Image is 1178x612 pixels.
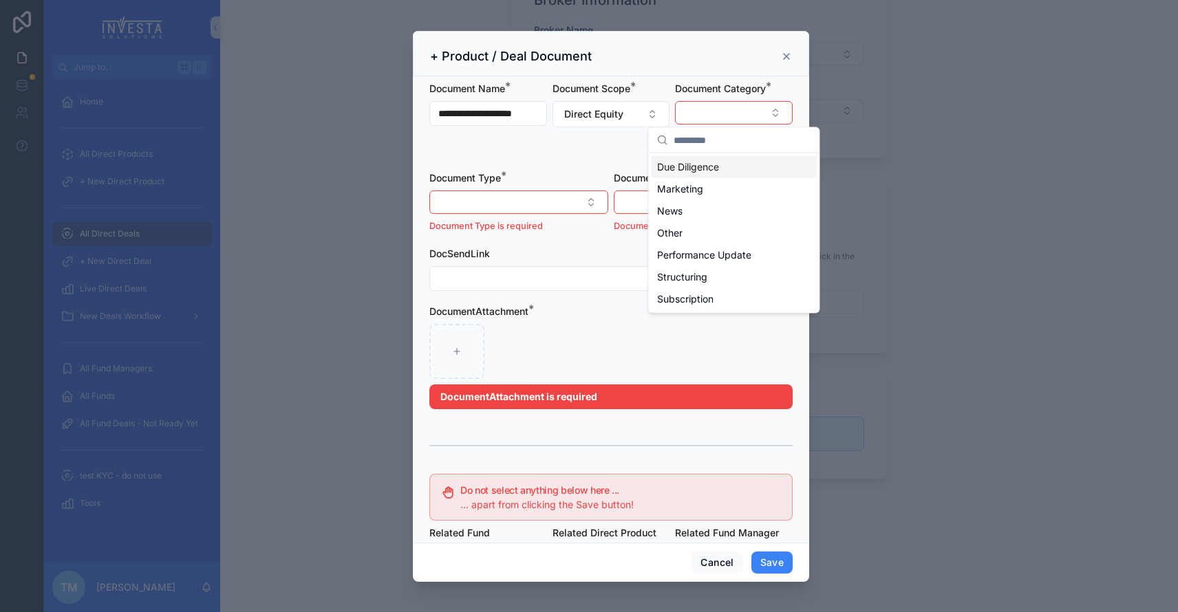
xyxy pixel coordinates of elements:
p: Document Language is required [614,219,793,233]
span: Document Language [614,172,708,184]
span: Structuring [657,270,707,284]
span: DocSendLink [429,248,490,259]
button: Select Button [614,190,793,214]
span: Other [657,226,683,240]
span: Document Scope [553,83,630,94]
span: News [657,204,683,218]
span: Performance Update [657,248,751,262]
p: Document Type is required [429,219,608,233]
span: ... apart from clicking the Save button! [460,499,634,510]
h5: Do not select anything below here ... [460,485,781,495]
span: Related Fund [429,527,490,538]
span: Marketing [657,182,703,196]
span: Document Name [429,83,505,94]
span: Subscription [657,292,714,306]
button: Select Button [553,101,670,127]
span: Due Diligence [657,160,719,174]
span: Related Fund Manager [675,527,779,538]
span: DocumentAttachment [429,305,528,317]
button: Save [751,551,793,573]
div: DocumentAttachment is required [429,384,793,409]
div: ... apart from clicking the Save button! [460,498,781,512]
span: Direct Equity [564,107,623,121]
span: Document Category [675,83,766,94]
span: Document Type [429,172,501,184]
button: Select Button [429,190,608,214]
span: Related Direct Product [553,527,656,538]
div: Suggestions [649,153,820,313]
h3: + Product / Deal Document [430,48,592,65]
button: Select Button [675,101,793,124]
button: Cancel [692,551,742,573]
